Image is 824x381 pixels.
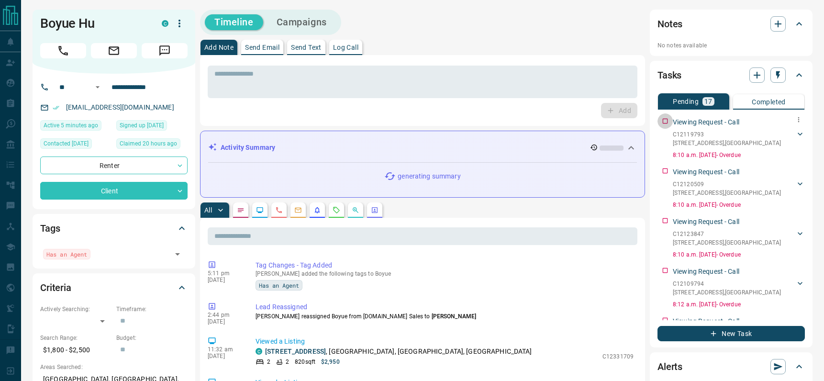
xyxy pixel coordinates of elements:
span: Message [142,43,188,58]
h2: Tasks [657,67,681,83]
p: Log Call [333,44,358,51]
p: [STREET_ADDRESS] , [GEOGRAPHIC_DATA] [673,139,781,147]
button: Timeline [205,14,263,30]
p: $2,950 [321,358,340,366]
p: Actively Searching: [40,305,111,314]
p: C12331709 [602,352,634,361]
svg: Emails [294,206,302,214]
p: [PERSON_NAME] added the following tags to Boyue [256,270,634,277]
p: [STREET_ADDRESS] , [GEOGRAPHIC_DATA] [673,238,781,247]
p: [PERSON_NAME] reassigned Boyue from [DOMAIN_NAME] Sales to [256,312,634,321]
p: Budget: [116,334,188,342]
svg: Email Verified [53,104,59,111]
p: Send Email [245,44,279,51]
svg: Opportunities [352,206,359,214]
p: 2:44 pm [208,312,241,318]
button: New Task [657,326,805,341]
p: 8:12 a.m. [DATE] - Overdue [673,300,805,309]
p: Viewed a Listing [256,336,634,347]
svg: Listing Alerts [313,206,321,214]
p: C12120509 [673,180,781,189]
p: Add Note [204,44,234,51]
h2: Criteria [40,280,71,295]
h2: Tags [40,221,60,236]
h1: Boyue Hu [40,16,147,31]
svg: Agent Actions [371,206,379,214]
p: [DATE] [208,318,241,325]
span: Has an Agent [259,280,299,290]
p: Viewing Request - Call [673,117,739,127]
p: 2 [267,358,270,366]
div: C12109794[STREET_ADDRESS],[GEOGRAPHIC_DATA] [673,278,805,299]
div: Wed Aug 13 2025 [116,138,188,152]
p: [DATE] [208,277,241,283]
p: C12123847 [673,230,781,238]
p: Viewing Request - Call [673,217,739,227]
p: [STREET_ADDRESS] , [GEOGRAPHIC_DATA] [673,189,781,197]
span: [PERSON_NAME] [432,313,476,320]
span: Active 5 minutes ago [44,121,98,130]
div: condos.ca [256,348,262,355]
p: Viewing Request - Call [673,167,739,177]
p: generating summary [398,171,460,181]
span: Claimed 20 hours ago [120,139,177,148]
p: [STREET_ADDRESS] , [GEOGRAPHIC_DATA] [673,288,781,297]
p: All [204,207,212,213]
div: Thu Jan 21 2021 [116,120,188,134]
div: Client [40,182,188,200]
div: Tasks [657,64,805,87]
p: Send Text [291,44,322,51]
svg: Lead Browsing Activity [256,206,264,214]
span: Has an Agent [46,249,87,259]
span: Signed up [DATE] [120,121,164,130]
div: Notes [657,12,805,35]
div: Activity Summary [208,139,637,157]
svg: Calls [275,206,283,214]
p: Tag Changes - Tag Added [256,260,634,270]
p: 8:10 a.m. [DATE] - Overdue [673,151,805,159]
div: Wed Aug 04 2021 [40,138,111,152]
p: Search Range: [40,334,111,342]
p: No notes available [657,41,805,50]
p: , [GEOGRAPHIC_DATA], [GEOGRAPHIC_DATA], [GEOGRAPHIC_DATA] [265,347,532,357]
p: Activity Summary [221,143,275,153]
p: 2 [286,358,289,366]
div: condos.ca [162,20,168,27]
button: Campaigns [267,14,336,30]
div: C12123847[STREET_ADDRESS],[GEOGRAPHIC_DATA] [673,228,805,249]
div: Tags [40,217,188,240]
p: 8:10 a.m. [DATE] - Overdue [673,201,805,209]
p: Lead Reassigned [256,302,634,312]
button: Open [171,247,184,261]
p: $1,800 - $2,500 [40,342,111,358]
a: [EMAIL_ADDRESS][DOMAIN_NAME] [66,103,174,111]
h2: Notes [657,16,682,32]
p: 17 [704,98,713,105]
svg: Requests [333,206,340,214]
p: 5:11 pm [208,270,241,277]
span: Contacted [DATE] [44,139,89,148]
div: C12120509[STREET_ADDRESS],[GEOGRAPHIC_DATA] [673,178,805,199]
p: 8:10 a.m. [DATE] - Overdue [673,250,805,259]
p: C12109794 [673,280,781,288]
div: Renter [40,157,188,174]
svg: Notes [237,206,245,214]
button: Open [92,81,103,93]
p: Timeframe: [116,305,188,314]
h2: Alerts [657,359,682,374]
span: Email [91,43,137,58]
div: Alerts [657,355,805,378]
div: Thu Aug 14 2025 [40,120,111,134]
p: 11:32 am [208,346,241,353]
p: Completed [752,99,786,105]
p: Areas Searched: [40,363,188,371]
p: Pending [673,98,699,105]
span: Call [40,43,86,58]
p: Viewing Request - Call [673,267,739,277]
a: [STREET_ADDRESS] [265,347,326,355]
div: Criteria [40,276,188,299]
p: 820 sqft [295,358,315,366]
p: [DATE] [208,353,241,359]
div: C12119793[STREET_ADDRESS],[GEOGRAPHIC_DATA] [673,128,805,149]
p: C12119793 [673,130,781,139]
